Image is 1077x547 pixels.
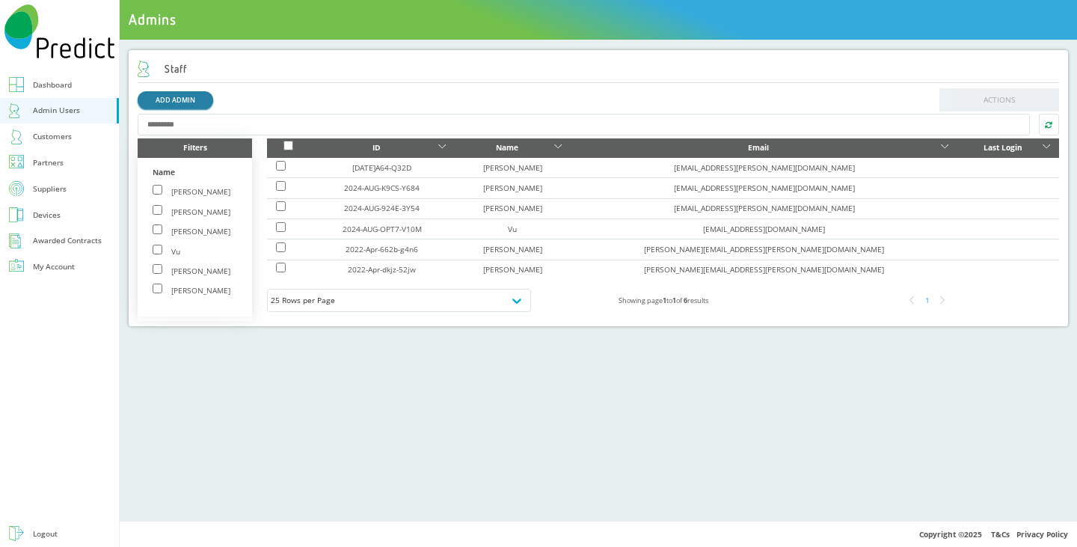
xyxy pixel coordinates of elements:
div: Suppliers [33,182,67,196]
label: Vu [153,246,180,257]
div: Admin Users [33,103,80,117]
a: ADD ADMIN [138,91,213,109]
a: [PERSON_NAME] [483,203,542,213]
div: Filters [138,138,252,158]
div: Logout [33,527,58,541]
a: 2022-Apr-662b-g4n6 [346,244,418,254]
div: Dashboard [33,78,72,92]
div: Copyright © 2025 [120,521,1077,547]
div: Email [580,141,939,155]
div: Showing page to of results [531,293,795,308]
div: Devices [33,208,61,222]
a: [EMAIL_ADDRESS][DOMAIN_NAME] [703,224,825,234]
a: [EMAIL_ADDRESS][PERSON_NAME][DOMAIN_NAME] [674,203,855,213]
a: T&Cs [991,529,1010,540]
div: 25 Rows per Page [271,293,527,308]
div: ID [318,141,435,155]
div: Name [153,165,236,185]
a: [PERSON_NAME] [483,244,542,254]
a: [EMAIL_ADDRESS][PERSON_NAME][DOMAIN_NAME] [674,162,855,173]
a: 2022-Apr-dkjz-52jw [348,264,416,275]
div: Customers [33,129,72,144]
div: My Account [33,260,75,274]
input: [PERSON_NAME] [153,264,162,274]
b: 1 [663,296,666,305]
div: Partners [33,156,64,170]
label: [PERSON_NAME] [153,186,230,197]
a: [PERSON_NAME][EMAIL_ADDRESS][PERSON_NAME][DOMAIN_NAME] [644,264,884,275]
a: [DATE]A64-Q32D [352,162,411,173]
div: Name [464,141,550,155]
a: Vu [508,224,517,234]
label: [PERSON_NAME] [153,285,230,296]
a: Privacy Policy [1016,529,1068,540]
label: [PERSON_NAME] [153,207,230,217]
img: Predict Mobile [4,4,114,58]
input: [PERSON_NAME] [153,185,162,195]
div: 1 [919,293,934,308]
label: [PERSON_NAME] [153,266,230,276]
div: Awarded Contracts [33,233,102,248]
input: [PERSON_NAME] [153,224,162,234]
a: [PERSON_NAME] [483,183,542,193]
a: [PERSON_NAME] [483,264,542,275]
input: [PERSON_NAME] [153,284,162,293]
a: [PERSON_NAME] [483,162,542,173]
a: [EMAIL_ADDRESS][PERSON_NAME][DOMAIN_NAME] [674,183,855,193]
div: Last Login [967,141,1040,155]
b: 6 [684,296,687,305]
b: 1 [672,296,676,305]
a: 2024-AUG-OPT7-V10M [343,224,422,234]
input: [PERSON_NAME] [153,205,162,215]
input: Vu [153,245,162,254]
a: 2024-AUG-924E-3Y54 [344,203,420,213]
label: [PERSON_NAME] [153,226,230,236]
a: 2024-AUG-K9CS-Y684 [344,183,420,193]
h2: Staff [138,61,187,77]
a: [PERSON_NAME][EMAIL_ADDRESS][PERSON_NAME][DOMAIN_NAME] [644,244,884,254]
